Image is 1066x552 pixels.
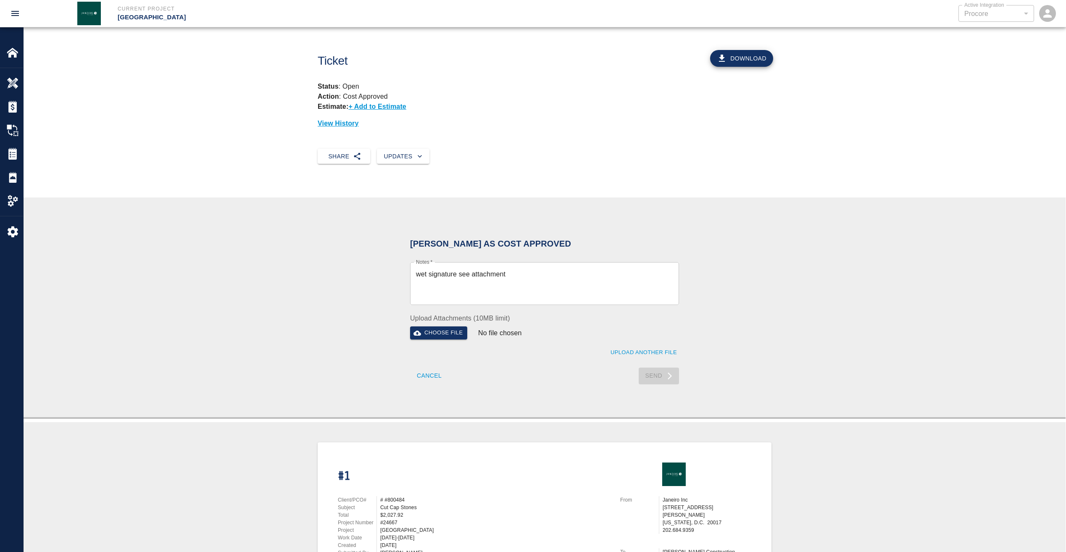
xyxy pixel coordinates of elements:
[77,2,101,25] img: Janeiro Inc
[380,534,610,541] div: [DATE]-[DATE]
[338,541,376,549] p: Created
[5,3,25,24] button: open drawer
[348,103,406,110] p: + Add to Estimate
[380,511,610,519] div: $2,027.92
[410,237,679,250] h6: [PERSON_NAME] as Cost Approved
[662,463,686,486] img: Janeiro Inc
[318,54,579,68] h1: Ticket
[118,5,579,13] p: Current Project
[377,149,429,164] button: Updates
[380,496,610,504] div: # #800484
[416,258,432,265] label: Notes
[338,534,376,541] p: Work Date
[380,504,610,511] div: Cut Cap Stones
[338,519,376,526] p: Project Number
[318,118,771,129] p: View History
[380,519,610,526] div: #24667
[338,526,376,534] p: Project
[478,328,522,338] p: No file chosen
[410,313,679,323] label: Upload Attachments (10MB limit)
[338,496,376,504] p: Client/PCO#
[338,504,376,511] p: Subject
[118,13,579,22] p: [GEOGRAPHIC_DATA]
[338,469,610,484] h1: #1
[318,93,339,100] strong: Action
[338,511,376,519] p: Total
[410,368,448,384] button: Cancel
[964,9,1028,18] div: Procore
[964,1,1004,8] label: Active Integration
[318,83,339,90] strong: Status
[318,103,348,110] strong: Estimate:
[710,50,773,67] button: Download
[663,496,751,504] p: Janeiro Inc
[663,504,751,526] p: [STREET_ADDRESS][PERSON_NAME] [US_STATE], D.C. 20017
[380,541,610,549] div: [DATE]
[318,81,771,92] p: : Open
[410,326,467,339] button: Choose file
[1024,512,1066,552] iframe: Chat Widget
[318,149,370,164] button: Share
[318,93,388,100] p: : Cost Approved
[620,496,659,504] p: From
[416,269,673,298] textarea: wet signature see attachment
[608,346,679,359] button: Upload Another File
[663,526,751,534] p: 202.684.9359
[380,526,610,534] div: [GEOGRAPHIC_DATA]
